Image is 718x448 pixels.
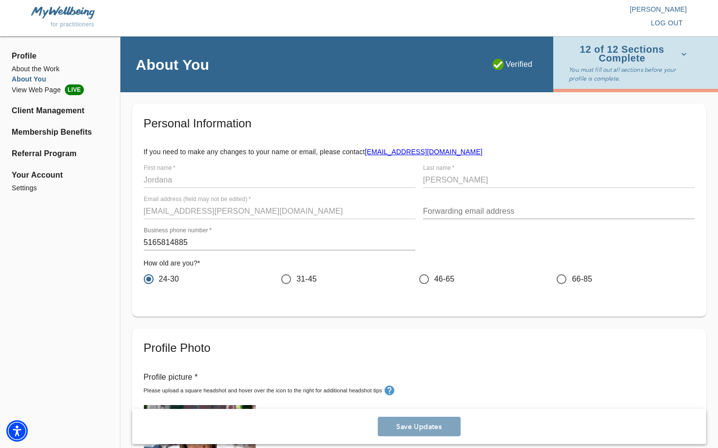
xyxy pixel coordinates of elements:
li: View Web Page [12,84,108,95]
a: [EMAIL_ADDRESS][DOMAIN_NAME] [365,148,482,156]
a: Referral Program [12,148,108,160]
span: Your Account [12,169,108,181]
span: 24-30 [159,273,179,285]
span: LIVE [65,84,84,95]
button: tooltip [382,383,397,398]
span: 46-65 [434,273,455,285]
a: View Web PageLIVE [12,84,108,95]
a: Membership Benefits [12,126,108,138]
label: First name [144,165,175,171]
p: [PERSON_NAME] [359,4,687,14]
label: Email address (field may not be edited) [144,197,251,203]
div: Accessibility Menu [6,420,28,442]
span: for practitioners [51,21,95,28]
p: Verified [492,59,533,70]
p: If you need to make any changes to your name or email, please contact [144,147,695,157]
img: MyWellbeing [31,6,95,19]
span: 66-85 [572,273,592,285]
label: Last name [423,165,454,171]
span: Profile [12,50,108,62]
a: About You [12,74,108,84]
a: About the Work [12,64,108,74]
a: Settings [12,183,108,193]
a: Client Management [12,105,108,117]
span: log out [651,17,683,29]
p: Profile picture * [144,371,695,383]
label: Business phone number [144,228,212,234]
span: 12 of 12 Sections Complete [569,45,687,62]
p: You must fill out all sections before your profile is complete. [569,65,691,83]
small: Please upload a square headshot and hover over the icon to the right for additional headshot tips [144,387,382,393]
button: 12 of 12 Sections Complete [569,42,691,65]
span: 31-45 [296,273,317,285]
h4: About You [136,56,210,74]
h6: How old are you? * [144,258,695,269]
h5: Profile Photo [144,340,695,356]
button: log out [647,14,687,32]
h5: Personal Information [144,116,695,131]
